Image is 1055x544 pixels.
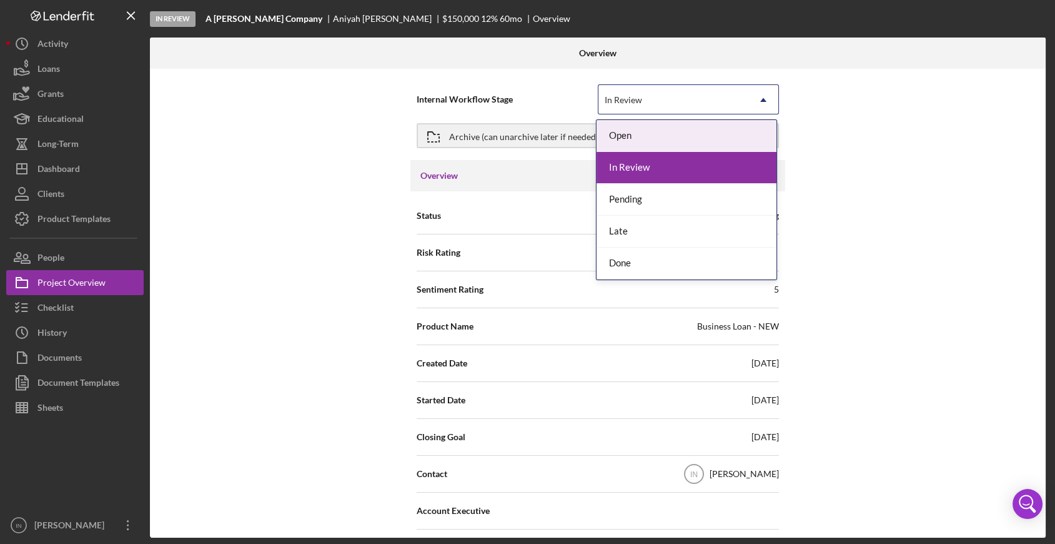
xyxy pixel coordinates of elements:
button: Document Templates [6,370,144,395]
div: Project Overview [37,270,106,298]
button: Archive (can unarchive later if needed) [417,123,779,148]
div: [PERSON_NAME] [31,513,112,541]
h3: Overview [420,169,458,182]
span: Closing Goal [417,431,465,443]
div: Dashboard [37,156,80,184]
div: Loans [37,56,60,84]
div: 60 mo [500,14,522,24]
button: Loans [6,56,144,81]
div: People [37,245,64,273]
div: Grants [37,81,64,109]
div: In Review [605,95,642,105]
span: Risk Rating [417,246,460,259]
span: Created Date [417,357,467,370]
div: In Review [597,152,776,184]
button: People [6,245,144,270]
button: History [6,320,144,345]
div: Pending [597,184,776,216]
span: Status [417,209,441,222]
div: [PERSON_NAME] [710,468,779,480]
span: Account Executive [417,505,490,517]
div: [DATE] [751,357,779,370]
div: Long-Term [37,131,79,159]
div: Product Templates [37,206,111,234]
div: Aniyah [PERSON_NAME] [333,14,442,24]
text: IN [690,470,698,479]
div: Documents [37,345,82,373]
button: Product Templates [6,206,144,231]
span: Internal Workflow Stage [417,93,598,106]
button: Activity [6,31,144,56]
div: Document Templates [37,370,119,398]
div: Business Loan - NEW [697,320,779,333]
div: Open [597,120,776,152]
div: 12 % [481,14,498,24]
button: Educational [6,106,144,131]
div: Done [597,248,776,280]
div: Archive (can unarchive later if needed) [449,124,598,147]
div: [DATE] [751,431,779,443]
div: Overview [533,14,570,24]
button: Grants [6,81,144,106]
span: Product Name [417,320,473,333]
span: Contact [417,468,447,480]
button: Project Overview [6,270,144,295]
div: Activity [37,31,68,59]
div: Sheets [37,395,63,423]
text: IN [16,522,22,529]
div: Clients [37,181,64,209]
b: Overview [579,48,617,58]
b: A [PERSON_NAME] Company [206,14,322,24]
button: Clients [6,181,144,206]
button: Checklist [6,295,144,320]
div: [DATE] [751,394,779,406]
div: History [37,320,67,348]
button: Long-Term [6,131,144,156]
button: Sheets [6,395,144,420]
span: Sentiment Rating [417,283,483,296]
div: Educational [37,106,84,134]
div: Open Intercom Messenger [1013,489,1043,519]
button: Dashboard [6,156,144,181]
span: $150,000 [442,13,479,24]
span: Started Date [417,394,465,406]
button: Documents [6,345,144,370]
div: 5 [774,283,779,296]
div: In Review [150,11,196,27]
div: Checklist [37,295,74,323]
button: IN[PERSON_NAME] [6,513,144,538]
div: Late [597,216,776,248]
